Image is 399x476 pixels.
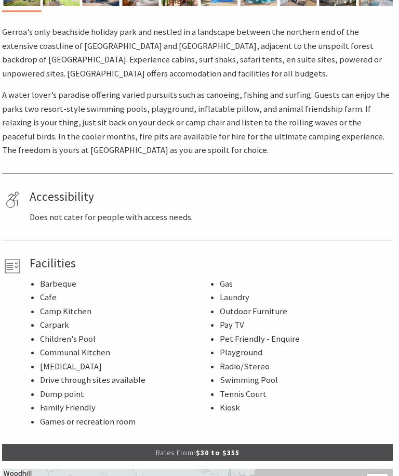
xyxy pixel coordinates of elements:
p: Gerroa’s only beachside holiday park and nestled in a landscape between the northern end of the e... [2,25,393,81]
p: A water lover’s paradise offering varied pursuits such as canoeing, fishing and surfing. Guests c... [2,88,393,158]
li: Pay TV [220,318,389,332]
h4: Accessibility [30,189,389,204]
li: Pet Friendly - Enquire [220,332,389,346]
p: Does not cater for people with access needs. [30,211,389,225]
li: Carpark [40,318,209,332]
li: Kiosk [220,401,389,415]
li: Cafe [40,291,209,305]
li: Communal Kitchen [40,346,209,360]
li: Gas [220,277,389,291]
li: Camp Kitchen [40,305,209,319]
li: Games or recreation room [40,415,209,429]
li: Dump point [40,388,209,402]
li: Swimming Pool [220,374,389,388]
li: Playground [220,346,389,360]
li: Barbeque [40,277,209,291]
p: $30 to $355 [2,444,393,461]
li: Drive through sites available [40,374,209,388]
li: Children's Pool [40,332,209,346]
li: Laundry [220,291,389,305]
li: Radio/Stereo [220,360,389,374]
li: [MEDICAL_DATA] [40,360,209,374]
span: Rates From: [156,448,196,457]
li: Family Friendly [40,401,209,415]
li: Tennis Court [220,388,389,402]
h4: Facilities [30,256,389,271]
li: Outdoor Furniture [220,305,389,319]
